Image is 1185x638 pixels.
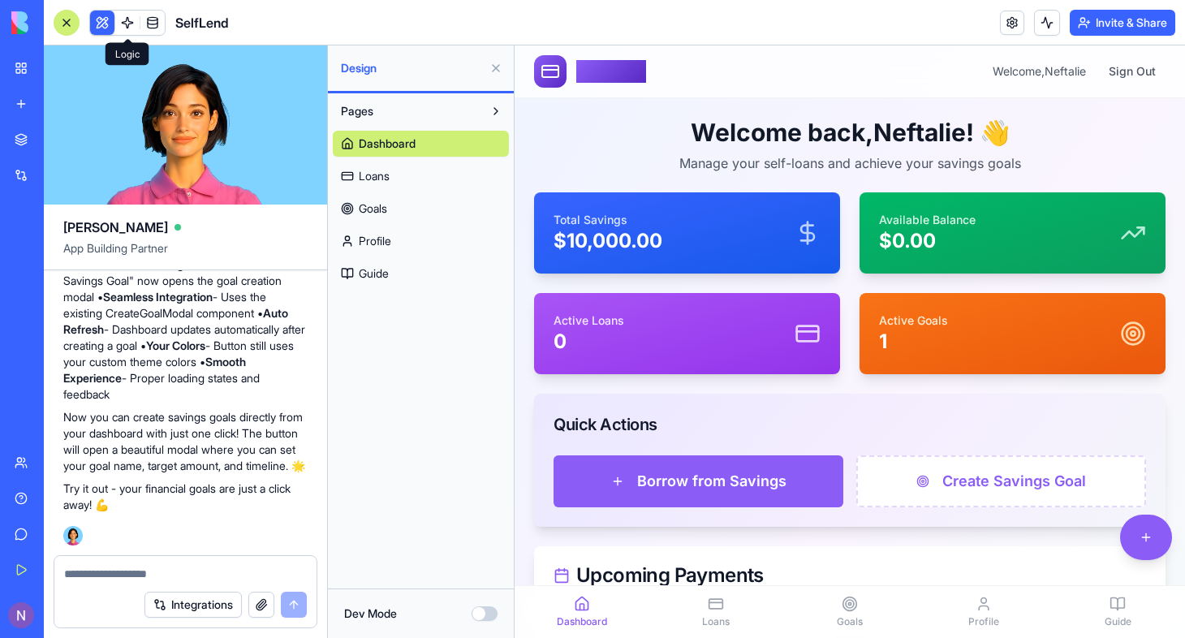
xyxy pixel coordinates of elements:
button: Invite & Share [1070,10,1175,36]
span: Loans [359,168,390,184]
a: Goals [333,196,509,222]
p: Active Goals [364,267,433,283]
span: Pages [341,103,373,119]
span: Goals [322,570,348,583]
span: Loans [187,570,215,583]
button: Borrow from Savings [39,410,329,462]
span: Profile [454,570,485,583]
button: Integrations [144,592,242,618]
img: ACg8ocKqpMLrjRbjw3-EunZZHqD1E129EI-fRv5qrrmmBfEv7-rekQ=s96-c [8,602,34,628]
p: Try it out - your financial goals are just a click away! 💪 [63,481,308,513]
img: Ella_00000_wcx2te.png [63,526,83,545]
a: Loans [134,541,268,593]
p: Now you can create savings goals directly from your dashboard with just one click! The button wil... [63,409,308,474]
button: Create Savings Goal [342,410,631,462]
p: 1 [364,283,433,309]
a: Profile [333,228,509,254]
a: Profile [403,541,536,593]
a: Goals [268,541,402,593]
h1: SelfLend [62,15,131,37]
label: Dev Mode [344,606,397,622]
button: Pages [333,98,483,124]
span: App Building Partner [63,240,308,269]
div: Quick Actions [39,368,631,390]
p: Available Balance [364,166,461,183]
p: Manage your self-loans and achieve your savings goals [19,108,651,127]
strong: Your Colors [146,338,205,352]
span: Dashboard [359,136,416,152]
p: 0 [39,283,110,309]
strong: Seamless Integration [103,290,213,304]
button: Sign Out [584,11,651,41]
span: [PERSON_NAME] [63,218,168,237]
h1: Welcome back, Neftalie ! 👋 [19,72,651,101]
a: Loans [333,163,509,189]
span: Upcoming Payments [62,520,249,540]
span: Dashboard [42,570,93,583]
span: SelfLend [175,13,229,32]
span: Profile [359,233,391,249]
img: logo [11,11,112,34]
a: Dashboard [333,131,509,157]
span: Design [341,60,483,76]
span: Guide [590,570,617,583]
p: • - "Create Savings Goal" now opens the goal creation modal • - Uses the existing CreateGoalModal... [63,256,308,403]
p: Total Savings [39,166,148,183]
div: Logic [106,43,149,66]
a: Guide [536,541,670,593]
p: $10,000.00 [39,183,148,209]
p: Active Loans [39,267,110,283]
p: $0.00 [364,183,461,209]
span: Guide [359,265,389,282]
span: Goals [359,200,387,217]
span: Welcome, Neftalie [478,18,571,34]
a: Guide [333,261,509,287]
